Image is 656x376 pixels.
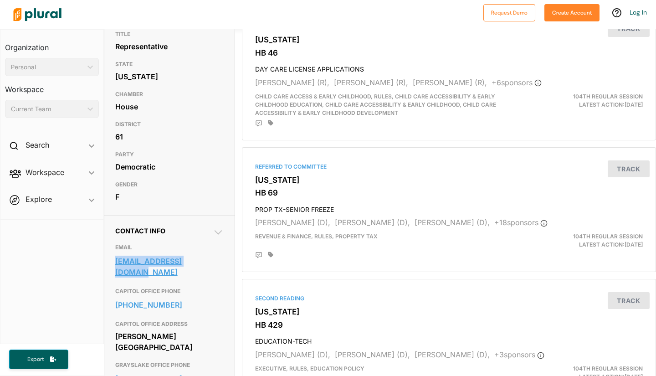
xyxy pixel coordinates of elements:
[573,365,643,372] span: 104th Regular Session
[115,100,224,113] div: House
[5,76,99,96] h3: Workspace
[11,104,84,114] div: Current Team
[255,294,643,303] div: Second Reading
[483,7,535,17] a: Request Demo
[5,34,99,54] h3: Organization
[544,4,600,21] button: Create Account
[516,93,650,117] div: Latest Action: [DATE]
[115,190,224,204] div: F
[115,59,224,70] h3: STATE
[255,188,643,197] h3: HB 69
[335,218,410,227] span: [PERSON_NAME] (D),
[115,70,224,83] div: [US_STATE]
[255,320,643,330] h3: HB 429
[11,62,84,72] div: Personal
[255,252,262,259] div: Add Position Statement
[494,350,544,359] span: + 3 sponsor s
[268,252,273,258] div: Add tags
[630,8,647,16] a: Log In
[255,307,643,316] h3: [US_STATE]
[483,4,535,21] button: Request Demo
[415,218,490,227] span: [PERSON_NAME] (D),
[413,78,487,87] span: [PERSON_NAME] (R),
[268,120,273,126] div: Add tags
[255,350,330,359] span: [PERSON_NAME] (D),
[492,78,542,87] span: + 6 sponsor s
[415,350,490,359] span: [PERSON_NAME] (D),
[608,292,650,309] button: Track
[334,78,408,87] span: [PERSON_NAME] (R),
[255,120,262,127] div: Add Position Statement
[255,78,329,87] span: [PERSON_NAME] (R),
[115,254,224,279] a: [EMAIL_ADDRESS][DOMAIN_NAME]
[115,319,224,330] h3: CAPITOL OFFICE ADDRESS
[115,149,224,160] h3: PARTY
[115,160,224,174] div: Democratic
[255,93,496,116] span: Child Care Access & Early Childhood, Rules, Child Care Accessibility & Early Childhood Education,...
[115,179,224,190] h3: GENDER
[26,140,49,150] h2: Search
[115,298,224,312] a: [PHONE_NUMBER]
[115,40,224,53] div: Representative
[115,227,165,235] span: Contact Info
[115,330,224,354] div: [PERSON_NAME][GEOGRAPHIC_DATA]
[115,242,224,253] h3: EMAIL
[255,35,643,44] h3: [US_STATE]
[115,29,224,40] h3: TITLE
[255,233,378,240] span: Revenue & Finance, Rules, Property Tax
[255,333,643,345] h4: EDUCATION-TECH
[608,160,650,177] button: Track
[573,233,643,240] span: 104th Regular Session
[255,163,643,171] div: Referred to Committee
[255,201,643,214] h4: PROP TX-SENIOR FREEZE
[255,175,643,185] h3: [US_STATE]
[115,286,224,297] h3: CAPITOL OFFICE PHONE
[335,350,410,359] span: [PERSON_NAME] (D),
[494,218,548,227] span: + 18 sponsor s
[255,365,364,372] span: Executive, Rules, Education Policy
[255,218,330,227] span: [PERSON_NAME] (D),
[573,93,643,100] span: 104th Regular Session
[255,61,643,73] h4: DAY CARE LICENSE APPLICATIONS
[544,7,600,17] a: Create Account
[255,48,643,57] h3: HB 46
[115,130,224,144] div: 61
[21,355,50,363] span: Export
[516,232,650,249] div: Latest Action: [DATE]
[9,350,68,369] button: Export
[115,119,224,130] h3: DISTRICT
[115,89,224,100] h3: CHAMBER
[115,360,224,371] h3: GRAYSLAKE OFFICE PHONE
